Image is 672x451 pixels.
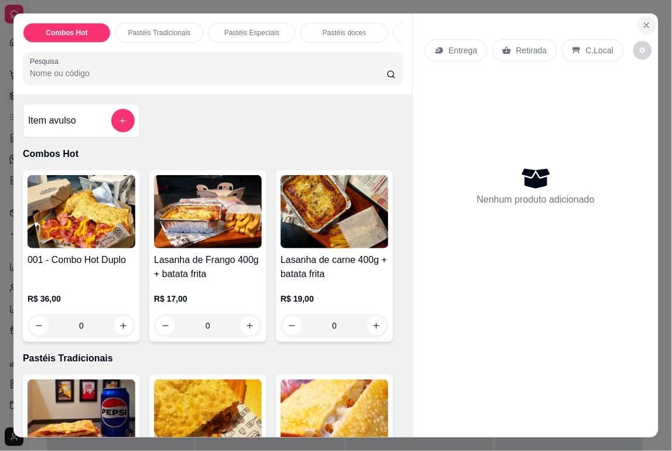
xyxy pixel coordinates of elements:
img: product-image [28,175,135,248]
p: Retirada [516,45,547,56]
button: increase-product-quantity [241,316,260,335]
h4: 001 - Combo Hot Duplo [28,253,135,267]
p: Nenhum produto adicionado [477,193,595,207]
p: R$ 36,00 [28,293,135,305]
p: Pastéis Especiais [224,28,279,37]
button: increase-product-quantity [367,316,386,335]
p: Entrega [449,45,477,56]
button: Close [637,16,656,35]
button: decrease-product-quantity [633,41,652,60]
h4: Item avulso [28,114,76,128]
p: Pastéis Tradicionais [128,28,191,37]
p: C.Local [586,45,613,56]
img: product-image [154,175,262,248]
p: Pastéis Tradicionais [23,351,403,365]
h4: Lasanha de Frango 400g + batata frita [154,253,262,281]
img: product-image [281,175,388,248]
button: decrease-product-quantity [283,316,302,335]
button: decrease-product-quantity [156,316,175,335]
p: Pastéis doces [323,28,367,37]
p: R$ 19,00 [281,293,388,305]
button: add-separate-item [111,109,135,132]
p: Combos Hot [46,28,87,37]
h4: Lasanha de carne 400g + batata frita [281,253,388,281]
label: Pesquisa [30,56,63,66]
p: R$ 17,00 [154,293,262,305]
p: Combos Hot [23,147,403,161]
input: Pesquisa [30,67,387,79]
